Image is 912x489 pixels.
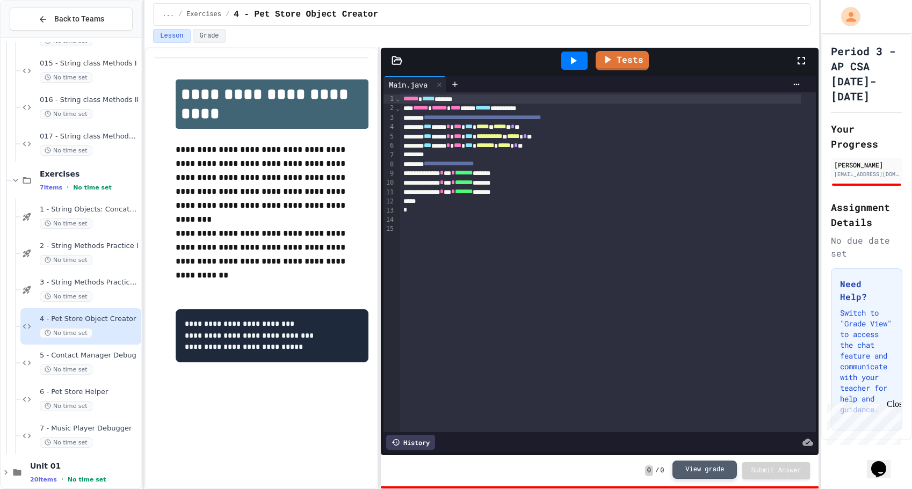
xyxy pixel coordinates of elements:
div: 15 [383,224,395,233]
button: Submit Answer [742,462,810,479]
div: 10 [383,178,395,187]
a: Tests [596,51,649,70]
button: Back to Teams [10,8,133,31]
div: 7 [383,151,395,160]
div: No due date set [831,234,902,260]
h2: Assignment Details [831,200,902,230]
span: No time set [40,291,92,302]
iframe: chat widget [867,446,901,478]
span: Back to Teams [54,13,104,25]
span: No time set [40,401,92,411]
iframe: chat widget [823,399,901,445]
span: No time set [40,109,92,119]
span: 5 - Contact Manager Debug [40,351,139,360]
span: Exercises [40,169,139,179]
span: Fold line [395,105,400,112]
span: No time set [40,437,92,448]
div: 14 [383,215,395,224]
button: Grade [193,29,226,43]
div: Main.java [383,79,433,90]
span: 2 - String Methods Practice I [40,242,139,251]
span: • [61,475,63,484]
div: 13 [383,206,395,215]
span: No time set [40,145,92,156]
h3: Need Help? [840,278,893,303]
h2: Your Progress [831,121,902,151]
h1: Period 3 - AP CSA [DATE]-[DATE] [831,43,902,104]
span: / [178,10,182,19]
span: No time set [40,255,92,265]
div: 8 [383,160,395,169]
div: Chat with us now!Close [4,4,74,68]
span: 0 [645,465,653,476]
span: Submit Answer [751,466,801,475]
div: 12 [383,197,395,206]
div: 11 [383,188,395,197]
span: 6 - Pet Store Helper [40,388,139,397]
div: [EMAIL_ADDRESS][DOMAIN_NAME] [834,170,899,178]
button: Lesson [153,29,190,43]
span: 017 - String class Methods III [40,132,139,141]
span: / [655,466,659,475]
div: 1 [383,94,395,104]
span: 20 items [30,476,57,483]
span: Fold line [395,95,400,103]
div: 5 [383,132,395,141]
p: Switch to "Grade View" to access the chat feature and communicate with your teacher for help and ... [840,308,893,415]
div: 9 [383,169,395,178]
div: 4 [383,122,395,132]
span: • [67,183,69,192]
span: 7 - Music Player Debugger [40,424,139,433]
span: ... [162,10,174,19]
span: Exercises [186,10,221,19]
span: 1 - String Objects: Concatenation, Literals, and More [40,205,139,214]
div: [PERSON_NAME] [834,160,899,170]
div: 6 [383,141,395,150]
span: 3 - String Methods Practice II [40,278,139,287]
div: 2 [383,104,395,113]
span: 7 items [40,184,62,191]
div: Main.java [383,76,446,92]
span: No time set [40,218,92,229]
div: My Account [830,4,863,29]
button: View grade [672,461,737,479]
span: Unit 01 [30,461,139,471]
span: 0 [660,466,664,475]
div: 3 [383,113,395,122]
span: No time set [40,328,92,338]
span: 4 - Pet Store Object Creator [234,8,378,21]
span: 4 - Pet Store Object Creator [40,315,139,324]
span: No time set [40,364,92,375]
span: No time set [40,72,92,83]
span: No time set [73,184,112,191]
span: 015 - String class Methods I [40,59,139,68]
div: History [386,435,435,450]
span: No time set [68,476,106,483]
span: / [226,10,229,19]
span: 016 - String class Methods II [40,96,139,105]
